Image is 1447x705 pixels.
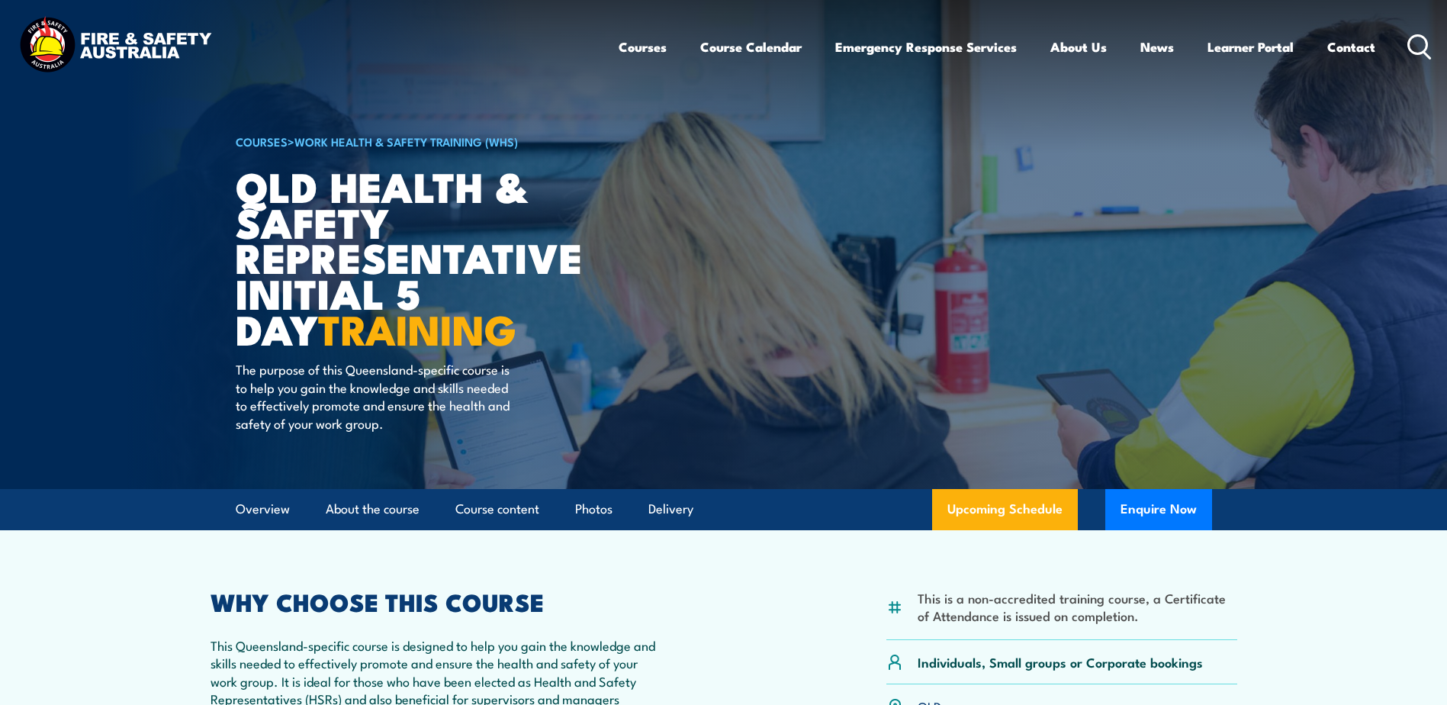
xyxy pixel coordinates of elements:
a: Delivery [648,489,693,530]
li: This is a non-accredited training course, a Certificate of Attendance is issued on completion. [918,589,1237,625]
a: Courses [619,27,667,67]
p: The purpose of this Queensland-specific course is to help you gain the knowledge and skills neede... [236,360,514,432]
a: About Us [1050,27,1107,67]
a: News [1140,27,1174,67]
a: Photos [575,489,613,530]
strong: TRAINING [318,296,516,359]
p: Individuals, Small groups or Corporate bookings [918,653,1203,671]
a: Learner Portal [1207,27,1294,67]
a: Overview [236,489,290,530]
h1: QLD Health & Safety Representative Initial 5 Day [236,168,613,346]
a: Upcoming Schedule [932,489,1078,530]
a: Course content [455,489,539,530]
a: Contact [1327,27,1375,67]
a: Work Health & Safety Training (WHS) [294,133,518,150]
a: About the course [326,489,420,530]
button: Enquire Now [1105,489,1212,530]
a: Course Calendar [700,27,802,67]
a: COURSES [236,133,288,150]
h6: > [236,132,613,150]
a: Emergency Response Services [835,27,1017,67]
h2: WHY CHOOSE THIS COURSE [211,591,656,612]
